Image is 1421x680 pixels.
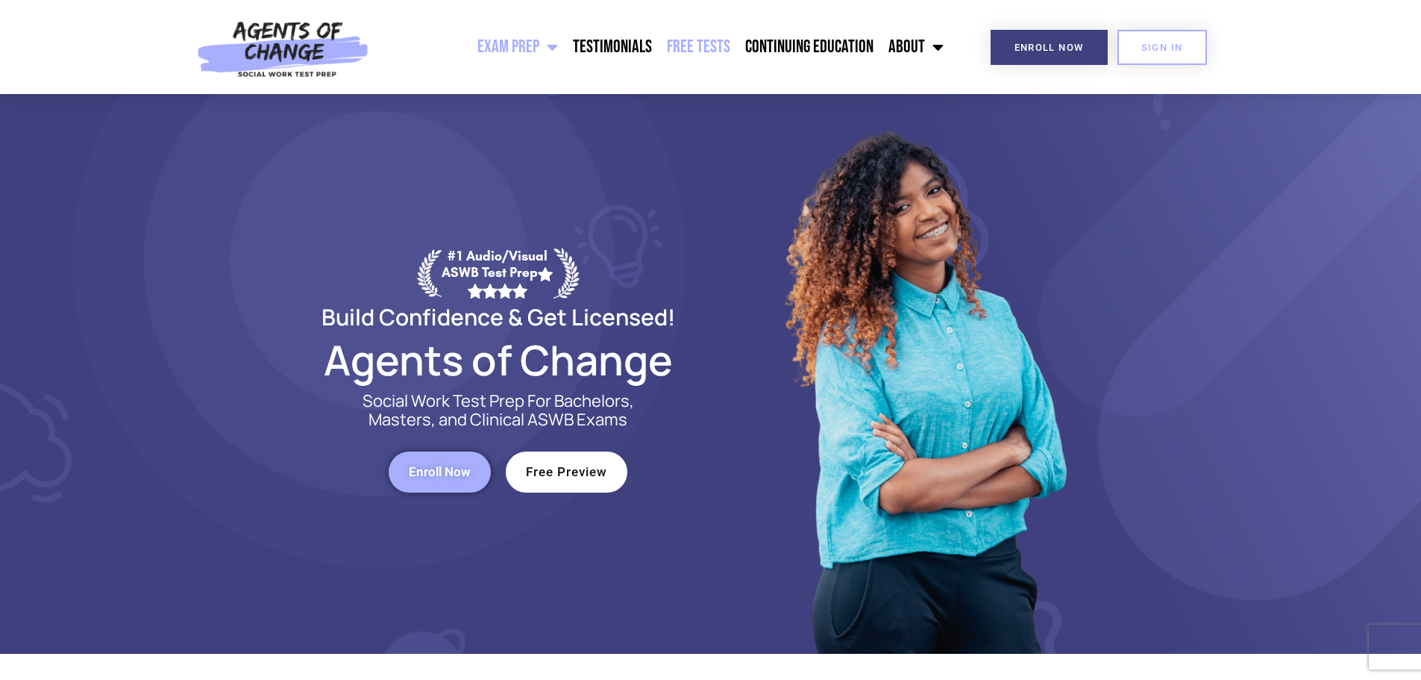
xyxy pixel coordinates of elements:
a: Enroll Now [389,452,491,493]
a: SIGN IN [1117,30,1207,65]
nav: Menu [377,28,951,66]
a: About [881,28,951,66]
span: Enroll Now [1014,43,1084,52]
span: SIGN IN [1141,43,1183,52]
a: Free Preview [506,452,627,493]
img: Website Image 1 (1) [774,94,1073,654]
p: Social Work Test Prep For Bachelors, Masters, and Clinical ASWB Exams [345,392,651,429]
h2: Build Confidence & Get Licensed! [286,306,711,328]
h2: Agents of Change [286,343,711,377]
div: #1 Audio/Visual ASWB Test Prep [442,248,553,298]
a: Enroll Now [991,30,1108,65]
span: Enroll Now [409,466,471,478]
a: Free Tests [659,28,738,66]
a: Exam Prep [470,28,565,66]
a: Continuing Education [738,28,881,66]
span: Free Preview [526,466,607,478]
a: Testimonials [565,28,659,66]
